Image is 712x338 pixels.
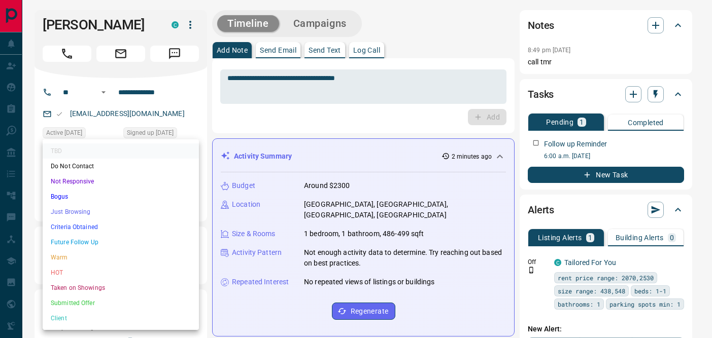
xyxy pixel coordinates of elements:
[43,159,199,174] li: Do Not Contact
[43,235,199,250] li: Future Follow Up
[43,295,199,311] li: Submitted Offer
[43,219,199,235] li: Criteria Obtained
[43,311,199,326] li: Client
[43,204,199,219] li: Just Browsing
[43,189,199,204] li: Bogus
[43,250,199,265] li: Warm
[43,174,199,189] li: Not Responsive
[43,265,199,280] li: HOT
[43,280,199,295] li: Taken on Showings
